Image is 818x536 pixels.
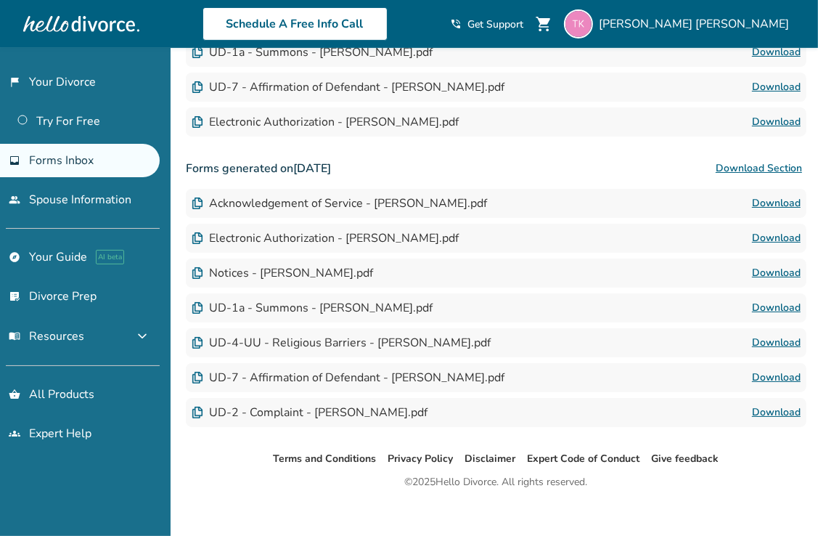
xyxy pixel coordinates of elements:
img: Document [192,232,203,244]
a: Download [752,113,801,131]
span: explore [9,251,20,263]
a: Download [752,44,801,61]
a: Download [752,78,801,96]
img: Document [192,46,203,58]
div: Electronic Authorization - [PERSON_NAME].pdf [192,230,459,246]
div: UD-4-UU - Religious Barriers - [PERSON_NAME].pdf [192,335,491,351]
div: UD-1a - Summons - [PERSON_NAME].pdf [192,300,433,316]
div: Acknowledgement of Service - [PERSON_NAME].pdf [192,195,487,211]
span: expand_more [134,328,151,345]
span: groups [9,428,20,439]
a: Privacy Policy [388,452,454,466]
span: shopping_basket [9,389,20,400]
span: menu_book [9,330,20,342]
button: Download Section [711,154,806,183]
div: © 2025 Hello Divorce. All rights reserved. [405,474,588,491]
span: Get Support [467,17,523,31]
h3: Forms generated on [DATE] [186,154,806,183]
span: [PERSON_NAME] [PERSON_NAME] [599,16,795,32]
img: Document [192,372,203,383]
img: Document [192,407,203,418]
span: Resources [9,328,84,344]
a: Download [752,195,801,212]
div: Electronic Authorization - [PERSON_NAME].pdf [192,114,459,130]
span: Forms Inbox [29,153,94,168]
span: phone_in_talk [450,18,462,30]
img: Document [192,81,203,93]
span: list_alt_check [9,291,20,302]
div: Notices - [PERSON_NAME].pdf [192,265,373,281]
img: Document [192,116,203,128]
img: Document [192,198,203,209]
img: Document [192,337,203,349]
img: tammielkelley@gmail.com [564,9,593,38]
div: UD-1a - Summons - [PERSON_NAME].pdf [192,44,433,60]
img: Document [192,302,203,314]
iframe: Chat Widget [745,466,818,536]
a: Expert Code of Conduct [528,452,640,466]
div: UD-2 - Complaint - [PERSON_NAME].pdf [192,405,428,421]
a: Download [752,404,801,421]
img: Document [192,267,203,279]
span: AI beta [96,250,124,264]
a: Download [752,230,801,247]
a: Download [752,369,801,386]
span: flag_2 [9,76,20,88]
li: Disclaimer [465,450,516,468]
div: UD-7 - Affirmation of Defendant - [PERSON_NAME].pdf [192,79,504,95]
li: Give feedback [652,450,719,468]
a: Terms and Conditions [274,452,377,466]
span: inbox [9,155,20,166]
a: Schedule A Free Info Call [203,7,388,41]
a: Download [752,264,801,282]
span: shopping_cart [535,15,552,33]
span: people [9,194,20,206]
a: Download [752,299,801,317]
a: phone_in_talkGet Support [450,17,523,31]
a: Download [752,334,801,352]
div: UD-7 - Affirmation of Defendant - [PERSON_NAME].pdf [192,370,504,386]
